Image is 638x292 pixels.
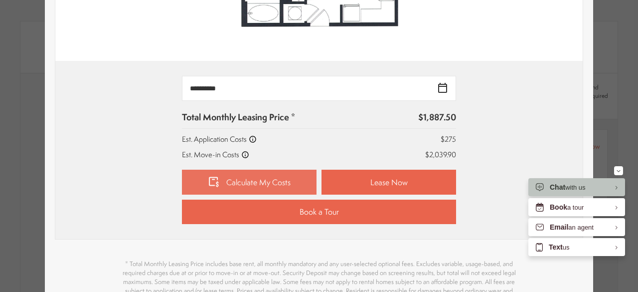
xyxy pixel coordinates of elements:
[182,134,257,144] p: Est. Application Costs
[300,206,339,218] span: Book a Tour
[182,200,456,224] a: Book a Tour
[182,149,249,160] p: Est. Move-in Costs
[441,134,456,144] p: $275
[182,111,295,123] p: Total Monthly Leasing Price *
[182,170,317,195] a: Calculate My Costs
[321,170,456,195] a: Lease Now
[425,149,456,160] p: $2,039.90
[418,111,456,123] p: $1,887.50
